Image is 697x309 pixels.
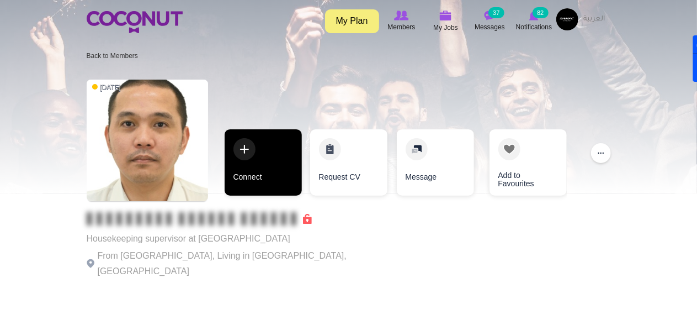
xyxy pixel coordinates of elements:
[225,129,302,201] div: 1 / 4
[310,129,387,201] div: 2 / 4
[475,22,505,33] span: Messages
[516,22,552,33] span: Notifications
[394,11,408,20] img: Browse Members
[397,129,474,196] a: Message
[310,129,387,196] a: Request CV
[380,8,424,34] a: Browse Members Members
[87,248,390,279] p: From [GEOGRAPHIC_DATA], Living in [GEOGRAPHIC_DATA], [GEOGRAPHIC_DATA]
[433,22,458,33] span: My Jobs
[92,83,121,92] span: [DATE]
[325,9,379,33] a: My Plan
[424,8,468,34] a: My Jobs My Jobs
[490,129,567,196] a: Add to Favourites
[533,7,548,18] small: 82
[387,22,415,33] span: Members
[87,11,183,33] img: Home
[468,8,512,34] a: Messages Messages 37
[512,8,556,34] a: Notifications Notifications 82
[481,129,558,201] div: 4 / 4
[485,11,496,20] img: Messages
[87,213,312,224] span: Connect to Unlock the Profile
[396,129,473,201] div: 3 / 4
[87,231,390,247] p: Housekeeping supervisor at [GEOGRAPHIC_DATA]
[87,52,138,60] a: Back to Members
[225,129,302,196] a: Connect
[578,8,611,30] a: العربية
[440,11,452,20] img: My Jobs
[488,7,504,18] small: 37
[529,11,539,20] img: Notifications
[591,143,611,163] button: ...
